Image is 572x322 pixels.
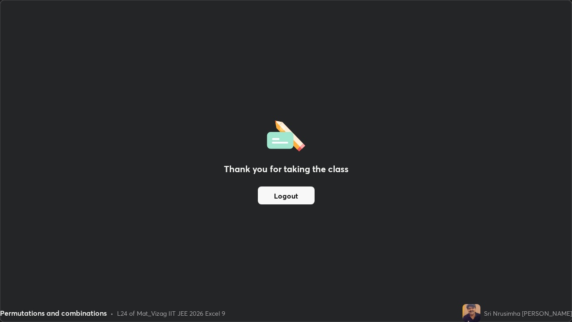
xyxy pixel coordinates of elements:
[110,309,114,318] div: •
[117,309,225,318] div: L24 of Mat_Vizag IIT JEE 2026 Excel 9
[463,304,480,322] img: f54d720e133a4ee1b1c0d1ef8fff5f48.jpg
[484,309,572,318] div: Sri Nrusimha [PERSON_NAME]
[267,118,305,152] img: offlineFeedback.1438e8b3.svg
[258,186,315,204] button: Logout
[224,162,349,176] h2: Thank you for taking the class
